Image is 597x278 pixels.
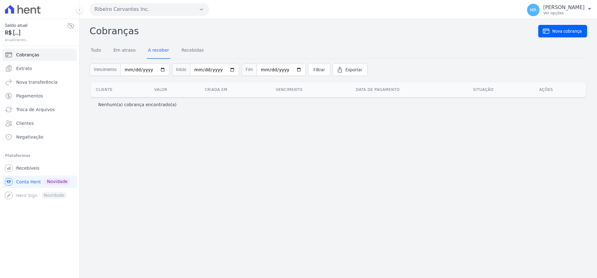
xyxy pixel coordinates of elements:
[180,43,205,59] a: Recebidas
[468,82,534,97] th: Situação
[90,3,209,16] button: Ribeiro Cervantes Inc.
[90,43,102,59] a: Tudo
[149,82,200,97] th: Valor
[538,25,587,37] a: Nova cobrança
[172,64,190,76] span: Início
[242,64,257,76] span: Fim
[16,106,55,113] span: Troca de Arquivos
[98,101,177,108] p: Nenhum(a) cobrança encontrado(a)
[351,82,468,97] th: Data de pagamento
[5,22,67,29] span: Saldo atual
[5,152,74,159] div: Plataformas
[91,82,149,97] th: Cliente
[2,49,77,61] a: Cobranças
[90,64,120,76] span: Vencimento
[16,79,58,85] span: Nova transferência
[90,24,538,38] h2: Cobranças
[522,1,597,19] button: MR [PERSON_NAME] Ver opções
[271,82,351,97] th: Vencimento
[200,82,271,97] th: Criada em
[16,93,43,99] span: Pagamentos
[16,179,41,185] span: Conta Hent
[2,162,77,174] a: Recebíveis
[2,176,77,188] a: Conta Hent Novidade
[16,65,32,72] span: Extrato
[16,120,34,126] span: Clientes
[2,76,77,88] a: Nova transferência
[16,134,44,140] span: Negativação
[2,131,77,143] a: Negativação
[543,4,585,11] p: [PERSON_NAME]
[112,43,137,59] a: Em atraso
[543,11,585,16] p: Ver opções
[5,49,74,202] nav: Sidebar
[333,64,368,76] a: Exportar
[16,52,39,58] span: Cobranças
[2,62,77,75] a: Extrato
[530,8,537,12] span: MR
[345,67,362,73] span: Exportar
[313,67,325,73] span: Filtrar
[2,90,77,102] a: Pagamentos
[16,165,39,171] span: Recebíveis
[5,29,67,37] span: R$ [...]
[44,178,70,185] span: Novidade
[147,43,170,59] a: A receber
[534,82,586,97] th: Ações
[552,28,582,34] span: Nova cobrança
[5,37,67,43] span: atualizando...
[308,64,330,76] a: Filtrar
[2,103,77,116] a: Troca de Arquivos
[2,117,77,130] a: Clientes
